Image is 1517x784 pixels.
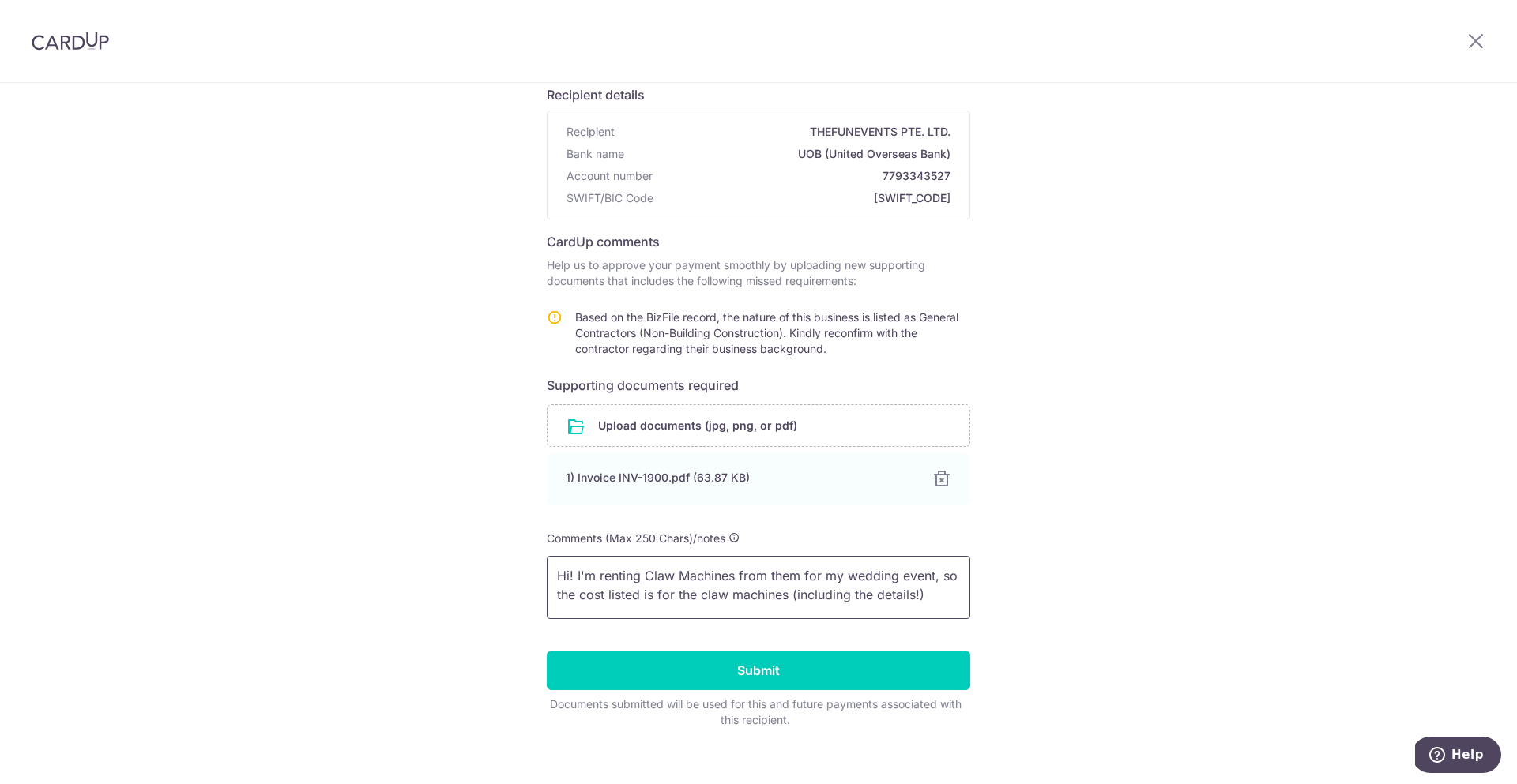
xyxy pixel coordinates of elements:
[547,404,970,447] div: Upload documents (jpg, png, or pdf)
[547,376,970,395] h6: Supporting documents required
[547,696,964,728] div: Documents submitted will be used for this and future payments associated with this recipient.
[660,190,950,206] span: [SWIFT_CODE]
[1415,737,1501,776] iframe: Opens a widget where you can find more information
[547,651,970,690] input: Submit
[547,531,725,545] span: Comments (Max 250 Chars)/notes
[567,190,653,206] span: SWIFT/BIC Code
[567,168,653,184] span: Account number
[547,257,970,289] p: Help us to approve your payment smoothly by uploading new supporting documents that includes the ...
[567,146,624,162] span: Bank name
[659,168,950,184] span: 7793343527
[566,470,913,486] div: 1) Invoice INV-1900.pdf (63.87 KB)
[575,310,958,355] span: Based on the BizFile record, the nature of this business is listed as General Contractors (Non-Bu...
[32,32,109,51] img: CardUp
[567,124,615,140] span: Recipient
[621,124,950,140] span: THEFUNEVENTS PTE. LTD.
[547,85,970,104] h6: Recipient details
[631,146,950,162] span: UOB (United Overseas Bank)
[547,232,970,251] h6: CardUp comments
